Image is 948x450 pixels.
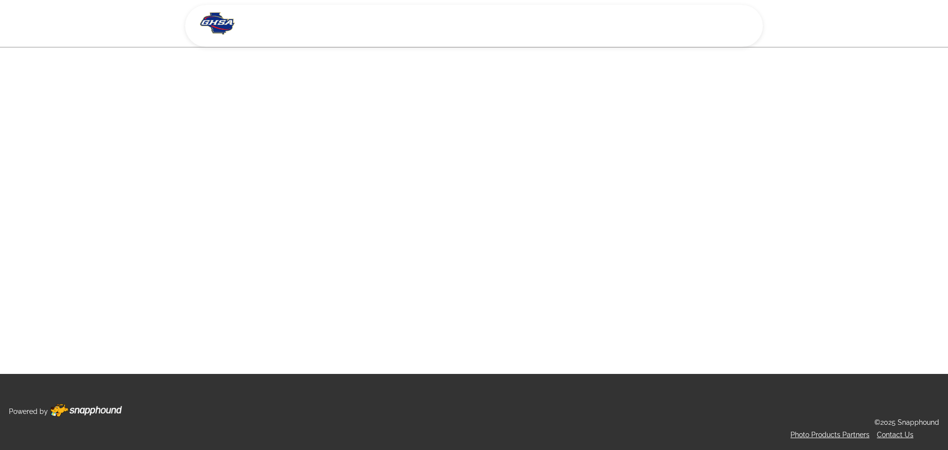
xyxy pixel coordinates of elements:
[9,406,48,418] p: Powered by
[874,416,939,429] p: ©2025 Snapphound
[50,404,122,417] img: Footer
[877,431,913,439] a: Contact Us
[200,12,235,35] img: Snapphound Logo
[790,431,869,439] a: Photo Products Partners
